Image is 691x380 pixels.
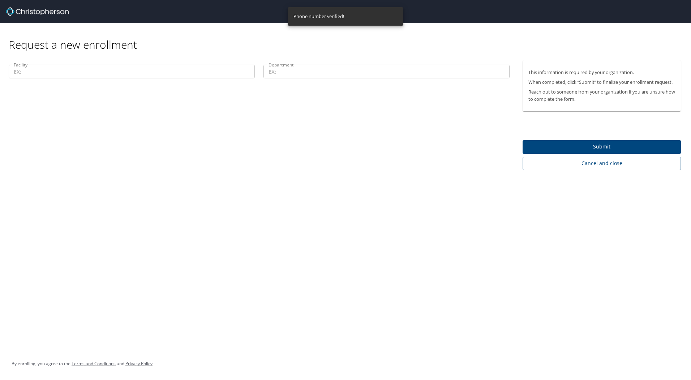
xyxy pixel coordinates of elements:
button: Cancel and close [523,157,681,170]
p: When completed, click “Submit” to finalize your enrollment request. [528,79,675,86]
p: This information is required by your organization. [528,69,675,76]
input: EX: [9,65,255,78]
a: Privacy Policy [125,360,153,367]
img: cbt logo [6,7,69,16]
div: By enrolling, you agree to the and . [12,355,154,373]
span: Cancel and close [528,159,675,168]
p: Reach out to someone from your organization if you are unsure how to complete the form. [528,88,675,102]
div: Phone number verified! [293,9,344,23]
button: Submit [523,140,681,154]
div: Request a new enrollment [9,23,687,52]
a: Terms and Conditions [72,360,116,367]
span: Submit [528,142,675,151]
input: EX: [263,65,510,78]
